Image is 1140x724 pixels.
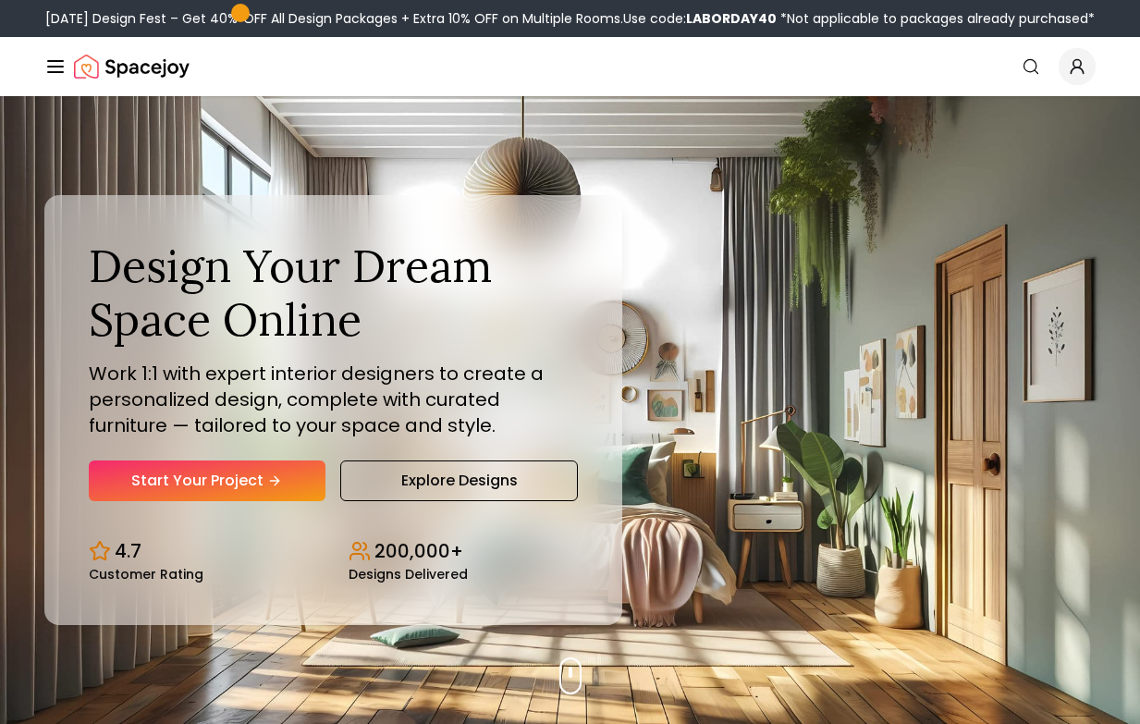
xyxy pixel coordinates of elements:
[74,48,190,85] a: Spacejoy
[89,523,578,581] div: Design stats
[623,9,777,28] span: Use code:
[89,568,203,581] small: Customer Rating
[374,538,463,564] p: 200,000+
[340,460,579,501] a: Explore Designs
[89,239,578,346] h1: Design Your Dream Space Online
[45,9,1095,28] div: [DATE] Design Fest – Get 40% OFF All Design Packages + Extra 10% OFF on Multiple Rooms.
[89,361,578,438] p: Work 1:1 with expert interior designers to create a personalized design, complete with curated fu...
[686,9,777,28] b: LABORDAY40
[777,9,1095,28] span: *Not applicable to packages already purchased*
[74,48,190,85] img: Spacejoy Logo
[44,37,1096,96] nav: Global
[89,460,325,501] a: Start Your Project
[349,568,468,581] small: Designs Delivered
[115,538,141,564] p: 4.7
